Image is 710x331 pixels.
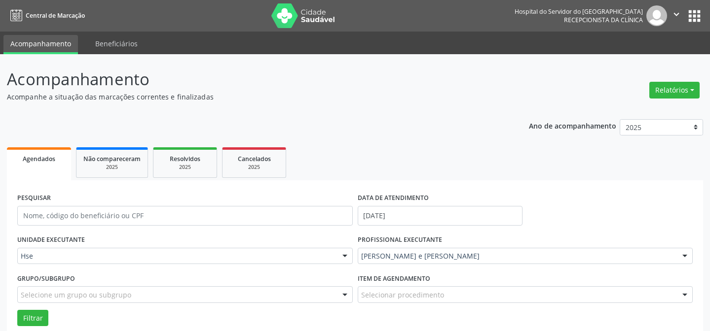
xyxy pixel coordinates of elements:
span: [PERSON_NAME] e [PERSON_NAME] [361,251,673,261]
div: 2025 [229,164,279,171]
span: Selecionar procedimento [361,290,444,300]
label: Grupo/Subgrupo [17,271,75,286]
span: Cancelados [238,155,271,163]
label: PESQUISAR [17,191,51,206]
span: Hse [21,251,333,261]
input: Nome, código do beneficiário ou CPF [17,206,353,226]
a: Acompanhamento [3,35,78,54]
button: apps [686,7,703,25]
label: UNIDADE EXECUTANTE [17,232,85,248]
i:  [671,9,682,20]
span: Não compareceram [83,155,141,163]
div: 2025 [160,164,210,171]
span: Central de Marcação [26,11,85,20]
div: 2025 [83,164,141,171]
img: img [646,5,667,26]
a: Beneficiários [88,35,145,52]
label: Item de agendamento [358,271,430,286]
span: Agendados [23,155,55,163]
span: Resolvidos [170,155,200,163]
p: Acompanhe a situação das marcações correntes e finalizadas [7,92,494,102]
span: Recepcionista da clínica [564,16,643,24]
span: Selecione um grupo ou subgrupo [21,290,131,300]
button: Relatórios [649,82,700,99]
button: Filtrar [17,310,48,327]
button:  [667,5,686,26]
div: Hospital do Servidor do [GEOGRAPHIC_DATA] [515,7,643,16]
a: Central de Marcação [7,7,85,24]
p: Acompanhamento [7,67,494,92]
